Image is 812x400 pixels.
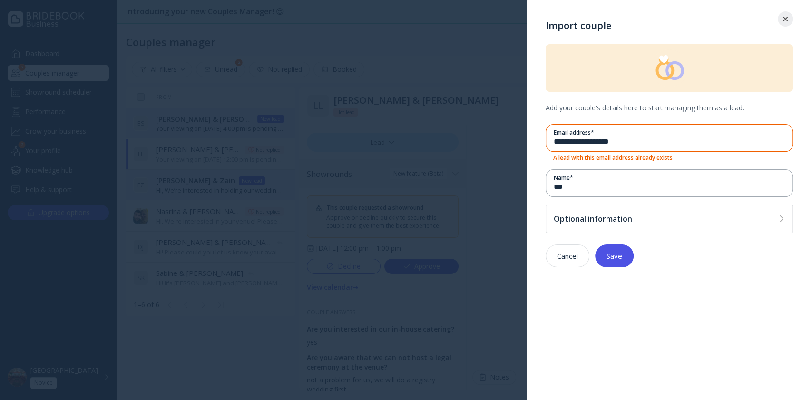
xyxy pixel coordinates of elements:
div: Save [607,252,622,260]
div: Email address * [554,128,785,137]
div: Add your couple's details here to start managing them as a lead. [546,92,793,124]
div: Import couple [546,19,793,44]
div: Name * [554,174,785,182]
div: Cancel [557,252,578,260]
div: Optional information [554,214,774,224]
p: A lead with this email address already exists [546,152,793,162]
button: Cancel [546,244,589,267]
button: Save [595,244,634,267]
